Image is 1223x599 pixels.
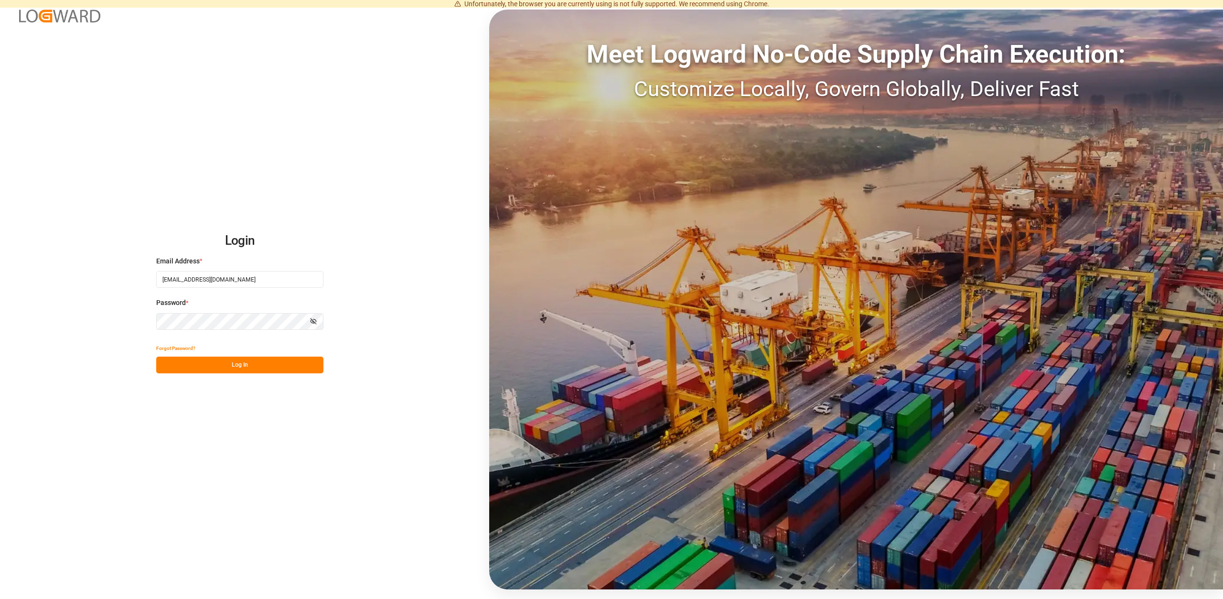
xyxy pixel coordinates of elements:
input: Enter your email [156,271,323,288]
img: Logward_new_orange.png [19,10,100,22]
button: Forgot Password? [156,340,195,357]
div: Customize Locally, Govern Globally, Deliver Fast [489,73,1223,105]
span: Email Address [156,256,200,266]
h2: Login [156,226,323,256]
span: Password [156,298,186,308]
div: Meet Logward No-Code Supply Chain Execution: [489,36,1223,73]
button: Log In [156,357,323,373]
